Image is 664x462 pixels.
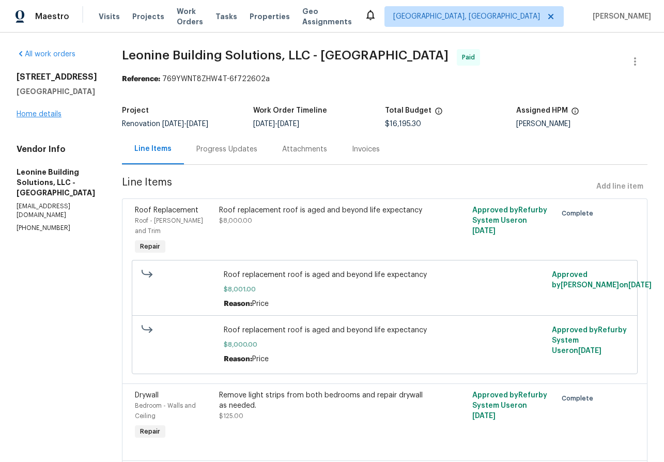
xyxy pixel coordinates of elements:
[215,13,237,20] span: Tasks
[578,347,601,355] span: [DATE]
[224,284,546,295] span: $8,001.00
[219,390,424,411] div: Remove light strips from both bedrooms and repair drywall as needed.
[571,107,579,120] span: The hpm assigned to this work order.
[122,177,592,196] span: Line Items
[472,207,547,235] span: Approved by Refurby System User on
[122,75,160,83] b: Reference:
[472,227,496,235] span: [DATE]
[224,340,546,350] span: $8,000.00
[552,327,627,355] span: Approved by Refurby System User on
[35,11,69,22] span: Maestro
[393,11,540,22] span: [GEOGRAPHIC_DATA], [GEOGRAPHIC_DATA]
[253,120,275,128] span: [DATE]
[122,107,149,114] h5: Project
[352,144,380,155] div: Invoices
[122,120,208,128] span: Renovation
[187,120,208,128] span: [DATE]
[17,86,97,97] h5: [GEOGRAPHIC_DATA]
[472,412,496,420] span: [DATE]
[628,282,652,289] span: [DATE]
[134,144,172,154] div: Line Items
[552,271,652,289] span: Approved by [PERSON_NAME] on
[224,356,252,363] span: Reason:
[162,120,208,128] span: -
[136,241,164,252] span: Repair
[252,300,269,307] span: Price
[224,270,546,280] span: Roof replacement roof is aged and beyond life expectancy
[219,413,243,419] span: $125.00
[135,392,159,399] span: Drywall
[253,107,327,114] h5: Work Order Timeline
[385,107,431,114] h5: Total Budget
[99,11,120,22] span: Visits
[17,111,61,118] a: Home details
[252,356,269,363] span: Price
[17,72,97,82] h2: [STREET_ADDRESS]
[135,403,196,419] span: Bedroom - Walls and Ceiling
[516,107,568,114] h5: Assigned HPM
[472,392,547,420] span: Approved by Refurby System User on
[435,107,443,120] span: The total cost of line items that have been proposed by Opendoor. This sum includes line items th...
[277,120,299,128] span: [DATE]
[562,393,597,404] span: Complete
[516,120,647,128] div: [PERSON_NAME]
[224,325,546,335] span: Roof replacement roof is aged and beyond life expectancy
[122,49,449,61] span: Leonine Building Solutions, LLC - [GEOGRAPHIC_DATA]
[219,205,424,215] div: Roof replacement roof is aged and beyond life expectancy
[17,167,97,198] h5: Leonine Building Solutions, LLC - [GEOGRAPHIC_DATA]
[589,11,651,22] span: [PERSON_NAME]
[385,120,421,128] span: $16,195.30
[136,426,164,437] span: Repair
[196,144,257,155] div: Progress Updates
[253,120,299,128] span: -
[250,11,290,22] span: Properties
[17,51,75,58] a: All work orders
[17,202,97,220] p: [EMAIL_ADDRESS][DOMAIN_NAME]
[135,218,203,234] span: Roof - [PERSON_NAME] and Trim
[224,300,252,307] span: Reason:
[302,6,352,27] span: Geo Assignments
[135,207,198,214] span: Roof Replacement
[219,218,252,224] span: $8,000.00
[17,224,97,233] p: [PHONE_NUMBER]
[562,208,597,219] span: Complete
[17,144,97,155] h4: Vendor Info
[177,6,203,27] span: Work Orders
[162,120,184,128] span: [DATE]
[282,144,327,155] div: Attachments
[122,74,647,84] div: 769YWNT8ZHW4T-6f722602a
[132,11,164,22] span: Projects
[462,52,479,63] span: Paid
